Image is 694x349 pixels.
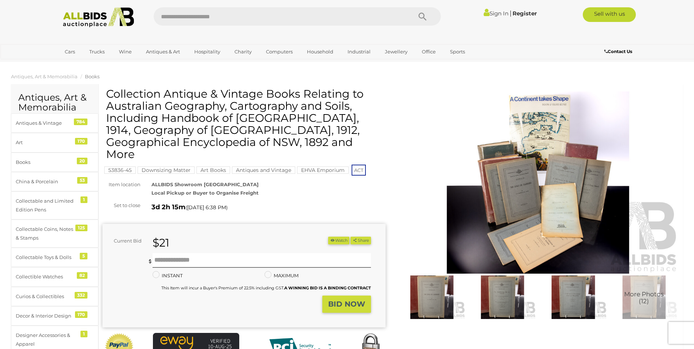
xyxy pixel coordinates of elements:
[77,177,87,184] div: 53
[16,312,76,320] div: Decor & Interior Design
[151,181,259,187] strong: ALLBIDS Showroom [GEOGRAPHIC_DATA]
[350,237,371,244] button: Share
[11,113,98,133] a: Antiques & Vintage 784
[102,237,147,245] div: Current Bid
[85,46,109,58] a: Trucks
[75,311,87,318] div: 170
[445,46,470,58] a: Sports
[16,138,76,147] div: Art
[469,275,536,319] img: Collection Antique & Vintage Books Relating to Australian Geography, Cartography and Soils, Inclu...
[540,275,607,319] img: Collection Antique & Vintage Books Relating to Australian Geography, Cartography and Soils, Inclu...
[80,196,87,203] div: 1
[153,271,183,280] label: INSTANT
[75,292,87,299] div: 332
[404,7,441,26] button: Search
[153,236,169,249] strong: $21
[104,166,136,174] mark: 53836-45
[11,74,78,79] a: Antiques, Art & Memorabilia
[16,225,76,242] div: Collectable Coins, Notes & Stamps
[77,272,87,279] div: 82
[190,46,225,58] a: Hospitality
[11,191,98,219] a: Collectable and Limited Edition Pens 1
[624,291,664,305] span: More Photos (12)
[97,201,146,210] div: Set to close
[417,46,440,58] a: Office
[196,166,230,174] mark: Art Books
[232,166,295,174] mark: Antiques and Vintage
[59,7,138,27] img: Allbids.com.au
[611,275,678,319] img: Collection Antique & Vintage Books Relating to Australian Geography, Cartography and Soils, Inclu...
[16,119,76,127] div: Antiques & Vintage
[322,296,371,313] button: BID NOW
[513,10,537,17] a: Register
[302,46,338,58] a: Household
[343,46,375,58] a: Industrial
[297,167,349,173] a: EHVA Emporium
[80,253,87,259] div: 5
[328,300,365,308] strong: BID NOW
[11,153,98,172] a: Books 20
[16,158,76,166] div: Books
[18,93,91,113] h2: Antiques, Art & Memorabilia
[16,331,76,348] div: Designer Accessories & Apparel
[75,225,87,231] div: 125
[11,248,98,267] a: Collectable Toys & Dolls 5
[151,190,259,196] strong: Local Pickup or Buyer to Organise Freight
[11,287,98,306] a: Curios & Collectibles 332
[16,177,76,186] div: China & Porcelain
[161,285,371,290] small: This Item will incur a Buyer's Premium of 22.5% including GST.
[97,180,146,189] div: Item location
[583,7,636,22] a: Sell with us
[77,158,87,164] div: 20
[352,165,366,176] span: ACT
[16,273,76,281] div: Collectible Watches
[284,285,371,290] b: A WINNING BID IS A BINDING CONTRACT
[16,197,76,214] div: Collectable and Limited Edition Pens
[11,306,98,326] a: Decor & Interior Design 170
[74,119,87,125] div: 784
[151,203,185,211] strong: 3d 2h 15m
[328,237,349,244] li: Watch this item
[104,167,136,173] a: 53836-45
[196,167,230,173] a: Art Books
[138,167,195,173] a: Downsizing Matter
[80,331,87,337] div: 1
[328,237,349,244] button: Watch
[11,267,98,286] a: Collectible Watches 82
[484,10,509,17] a: Sign In
[297,166,349,174] mark: EHVA Emporium
[114,46,136,58] a: Wine
[232,167,295,173] a: Antiques and Vintage
[398,275,465,319] img: Collection Antique & Vintage Books Relating to Australian Geography, Cartography and Soils, Inclu...
[611,275,678,319] a: More Photos(12)
[604,48,634,56] a: Contact Us
[141,46,185,58] a: Antiques & Art
[16,253,76,262] div: Collectable Toys & Dolls
[380,46,412,58] a: Jewellery
[16,292,76,301] div: Curios & Collectibles
[11,172,98,191] a: China & Porcelain 53
[85,74,100,79] a: Books
[11,219,98,248] a: Collectable Coins, Notes & Stamps 125
[397,91,680,274] img: Collection Antique & Vintage Books Relating to Australian Geography, Cartography and Soils, Inclu...
[11,133,98,152] a: Art 170
[230,46,256,58] a: Charity
[510,9,511,17] span: |
[265,271,299,280] label: MAXIMUM
[261,46,297,58] a: Computers
[75,138,87,145] div: 170
[106,88,384,160] h1: Collection Antique & Vintage Books Relating to Australian Geography, Cartography and Soils, Inclu...
[187,204,226,211] span: [DATE] 6:38 PM
[604,49,632,54] b: Contact Us
[60,58,121,70] a: [GEOGRAPHIC_DATA]
[60,46,80,58] a: Cars
[138,166,195,174] mark: Downsizing Matter
[185,204,228,210] span: ( )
